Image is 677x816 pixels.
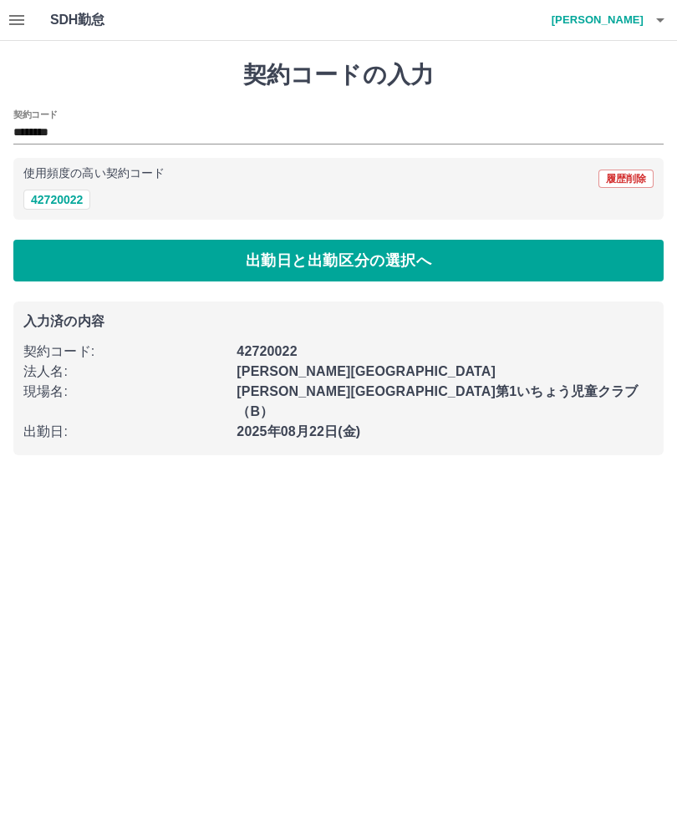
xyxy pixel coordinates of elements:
[13,61,664,89] h1: 契約コードの入力
[23,168,165,180] p: 使用頻度の高い契約コード
[13,240,664,281] button: 出勤日と出勤区分の選択へ
[237,384,638,418] b: [PERSON_NAME][GEOGRAPHIC_DATA]第1いちょう児童クラブ（B）
[23,342,227,362] p: 契約コード :
[598,170,654,188] button: 履歴削除
[23,362,227,382] p: 法人名 :
[23,422,227,442] p: 出勤日 :
[237,424,360,438] b: 2025年08月22日(金)
[23,190,90,210] button: 42720022
[23,315,654,328] p: 入力済の内容
[237,344,297,358] b: 42720022
[237,364,496,378] b: [PERSON_NAME][GEOGRAPHIC_DATA]
[23,382,227,402] p: 現場名 :
[13,108,58,121] h2: 契約コード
